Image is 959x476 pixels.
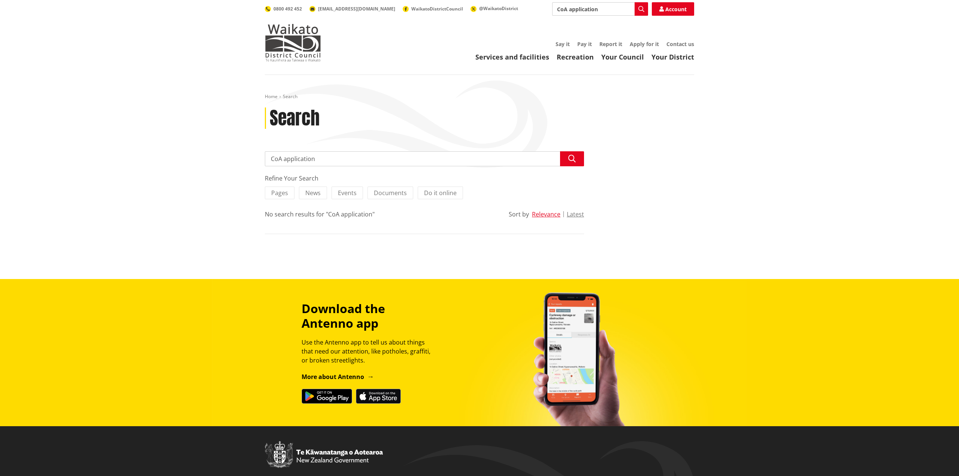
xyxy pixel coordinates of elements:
[338,189,357,197] span: Events
[302,389,352,404] img: Get it on Google Play
[424,189,457,197] span: Do it online
[265,174,584,183] div: Refine Your Search
[630,40,659,48] a: Apply for it
[265,24,321,61] img: Waikato District Council - Te Kaunihera aa Takiwaa o Waikato
[265,458,383,465] a: New Zealand Government
[532,211,560,218] button: Relevance
[265,94,694,100] nav: breadcrumb
[273,6,302,12] span: 0800 492 452
[509,210,529,219] div: Sort by
[599,40,622,48] a: Report it
[309,6,395,12] a: [EMAIL_ADDRESS][DOMAIN_NAME]
[411,6,463,12] span: WaikatoDistrictCouncil
[270,107,320,129] h1: Search
[652,2,694,16] a: Account
[475,52,549,61] a: Services and facilities
[356,389,401,404] img: Download on the App Store
[265,6,302,12] a: 0800 492 452
[302,338,437,365] p: Use the Antenno app to tell us about things that need our attention, like potholes, graffiti, or ...
[666,40,694,48] a: Contact us
[556,40,570,48] a: Say it
[265,151,584,166] input: Search input
[557,52,594,61] a: Recreation
[567,211,584,218] button: Latest
[471,5,518,12] a: @WaikatoDistrict
[374,189,407,197] span: Documents
[479,5,518,12] span: @WaikatoDistrict
[265,441,383,468] img: New Zealand Government
[577,40,592,48] a: Pay it
[283,93,297,100] span: Search
[601,52,644,61] a: Your Council
[302,301,437,330] h3: Download the Antenno app
[552,2,648,16] input: Search input
[265,93,278,100] a: Home
[265,210,375,219] div: No search results for "CoA application"
[651,52,694,61] a: Your District
[403,6,463,12] a: WaikatoDistrictCouncil
[271,189,288,197] span: Pages
[305,189,321,197] span: News
[302,373,374,381] a: More about Antenno
[318,6,395,12] span: [EMAIL_ADDRESS][DOMAIN_NAME]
